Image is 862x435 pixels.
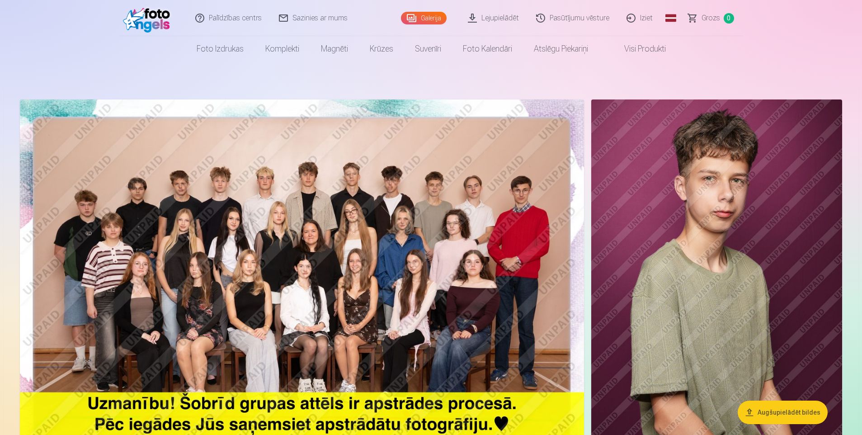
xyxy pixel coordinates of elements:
[359,36,404,61] a: Krūzes
[452,36,523,61] a: Foto kalendāri
[523,36,599,61] a: Atslēgu piekariņi
[401,12,447,24] a: Galerija
[123,4,175,33] img: /fa1
[724,13,734,24] span: 0
[186,36,254,61] a: Foto izdrukas
[599,36,677,61] a: Visi produkti
[404,36,452,61] a: Suvenīri
[310,36,359,61] a: Magnēti
[254,36,310,61] a: Komplekti
[702,13,720,24] span: Grozs
[738,401,828,424] button: Augšupielādēt bildes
